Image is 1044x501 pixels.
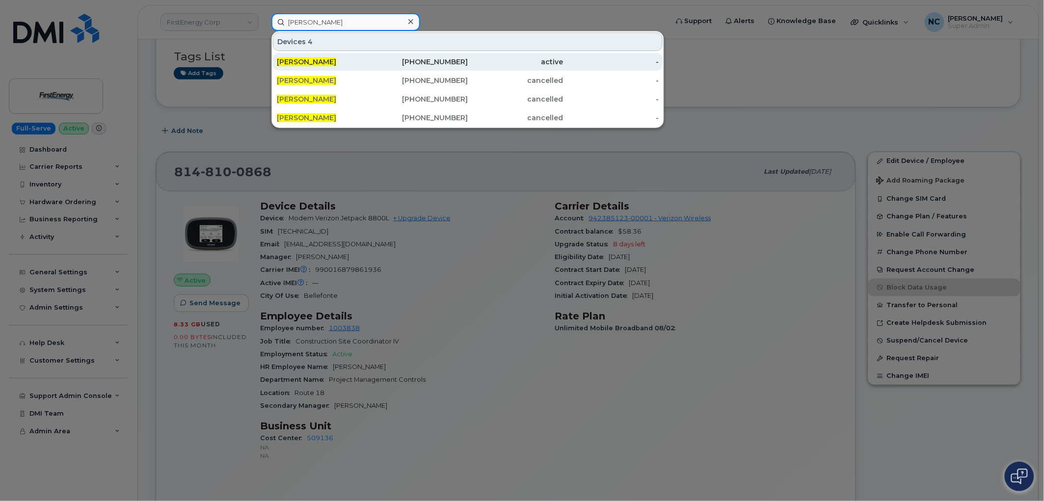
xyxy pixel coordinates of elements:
[277,95,336,104] span: [PERSON_NAME]
[271,13,420,31] input: Find something...
[277,57,336,66] span: [PERSON_NAME]
[273,72,663,89] a: [PERSON_NAME][PHONE_NUMBER]cancelled-
[468,57,563,67] div: active
[277,76,336,85] span: [PERSON_NAME]
[373,113,468,123] div: [PHONE_NUMBER]
[468,94,563,104] div: cancelled
[563,76,659,85] div: -
[563,113,659,123] div: -
[1011,469,1028,484] img: Open chat
[273,90,663,108] a: [PERSON_NAME][PHONE_NUMBER]cancelled-
[273,109,663,127] a: [PERSON_NAME][PHONE_NUMBER]cancelled-
[373,57,468,67] div: [PHONE_NUMBER]
[373,76,468,85] div: [PHONE_NUMBER]
[273,53,663,71] a: [PERSON_NAME][PHONE_NUMBER]active-
[563,57,659,67] div: -
[468,113,563,123] div: cancelled
[468,76,563,85] div: cancelled
[373,94,468,104] div: [PHONE_NUMBER]
[277,113,336,122] span: [PERSON_NAME]
[563,94,659,104] div: -
[308,37,313,47] span: 4
[273,32,663,51] div: Devices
